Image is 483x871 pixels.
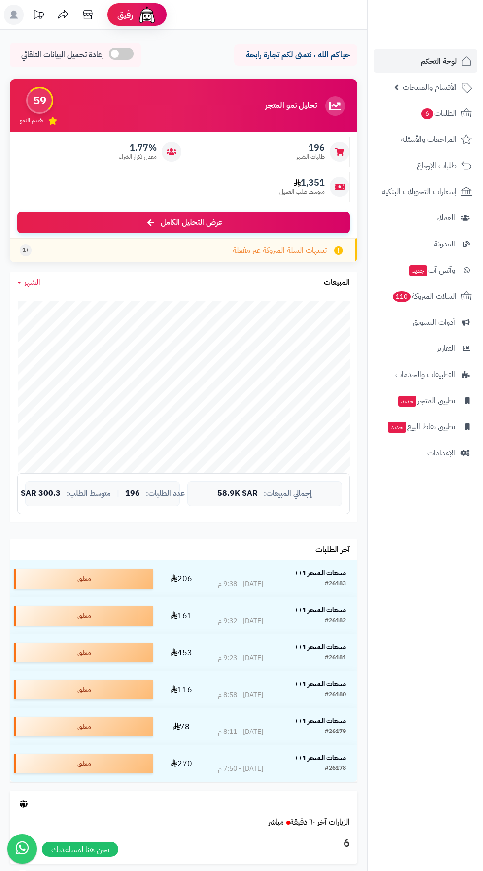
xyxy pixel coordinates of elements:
[217,489,258,498] span: 58.9K SAR
[146,489,185,498] span: عدد الطلبات:
[265,102,317,110] h3: تحليل نمو المتجر
[374,284,477,308] a: السلات المتروكة110
[437,342,455,355] span: التقارير
[374,232,477,256] a: المدونة
[26,5,51,27] a: تحديثات المنصة
[161,217,222,228] span: عرض التحليل الكامل
[279,188,325,196] span: متوسط طلب العميل
[125,489,140,498] span: 196
[21,49,104,61] span: إعادة تحميل البيانات التلقائي
[427,446,455,460] span: الإعدادات
[325,616,346,626] div: #26182
[388,422,406,433] span: جديد
[279,177,325,188] span: 1,351
[325,653,346,663] div: #26181
[14,569,153,589] div: معلق
[374,415,477,439] a: تطبيق نقاط البيعجديد
[157,671,207,708] td: 116
[17,277,40,288] a: الشهر
[294,679,346,689] strong: مبيعات المتجر 1++
[157,560,207,597] td: 206
[22,246,29,254] span: +1
[268,816,350,828] a: الزيارات آخر ٦٠ دقيقةمباشر
[296,142,325,153] span: 196
[409,265,427,276] span: جديد
[14,717,153,736] div: معلق
[67,489,111,498] span: متوسط الطلب:
[24,277,40,288] span: الشهر
[294,642,346,652] strong: مبيعات المتجر 1++
[157,634,207,671] td: 453
[17,836,350,852] h3: 6
[218,616,263,626] div: [DATE] - 9:32 م
[382,185,457,199] span: إشعارات التحويلات البنكية
[137,5,157,25] img: ai-face.png
[268,816,284,828] small: مباشر
[294,605,346,615] strong: مبيعات المتجر 1++
[157,597,207,634] td: 161
[374,154,477,177] a: طلبات الإرجاع
[218,690,263,700] div: [DATE] - 8:58 م
[14,606,153,626] div: معلق
[417,159,457,173] span: طلبات الإرجاع
[296,153,325,161] span: طلبات الشهر
[374,389,477,413] a: تطبيق المتجرجديد
[401,133,457,146] span: المراجعات والأسئلة
[14,680,153,699] div: معلق
[420,106,457,120] span: الطلبات
[325,764,346,774] div: #26178
[17,212,350,233] a: عرض التحليل الكامل
[434,237,455,251] span: المدونة
[374,363,477,386] a: التطبيقات والخدمات
[324,279,350,287] h3: المبيعات
[218,579,263,589] div: [DATE] - 9:38 م
[325,579,346,589] div: #26183
[218,653,263,663] div: [DATE] - 9:23 م
[387,420,455,434] span: تطبيق نقاط البيع
[117,9,133,21] span: رفيق
[374,49,477,73] a: لوحة التحكم
[421,108,433,119] span: 6
[119,153,157,161] span: معدل تكرار الشراء
[398,396,416,407] span: جديد
[325,727,346,737] div: #26179
[403,80,457,94] span: الأقسام والمنتجات
[157,708,207,745] td: 78
[119,142,157,153] span: 1.77%
[241,49,350,61] p: حياكم الله ، نتمنى لكم تجارة رابحة
[374,441,477,465] a: الإعدادات
[14,643,153,662] div: معلق
[421,54,457,68] span: لوحة التحكم
[413,315,455,329] span: أدوات التسويق
[294,753,346,763] strong: مبيعات المتجر 1++
[21,489,61,498] span: 300.3 SAR
[117,490,119,497] span: |
[294,716,346,726] strong: مبيعات المتجر 1++
[393,291,411,302] span: 110
[374,311,477,334] a: أدوات التسويق
[374,128,477,151] a: المراجعات والأسئلة
[395,368,455,382] span: التطبيقات والخدمات
[374,102,477,125] a: الطلبات6
[436,211,455,225] span: العملاء
[397,394,455,408] span: تطبيق المتجر
[374,180,477,204] a: إشعارات التحويلات البنكية
[374,258,477,282] a: وآتس آبجديد
[294,568,346,578] strong: مبيعات المتجر 1++
[374,206,477,230] a: العملاء
[416,27,474,47] img: logo-2.png
[408,263,455,277] span: وآتس آب
[264,489,312,498] span: إجمالي المبيعات:
[325,690,346,700] div: #26180
[218,764,263,774] div: [DATE] - 7:50 م
[14,754,153,773] div: معلق
[157,745,207,782] td: 270
[233,245,327,256] span: تنبيهات السلة المتروكة غير مفعلة
[218,727,263,737] div: [DATE] - 8:11 م
[374,337,477,360] a: التقارير
[315,546,350,555] h3: آخر الطلبات
[392,289,457,303] span: السلات المتروكة
[20,116,43,125] span: تقييم النمو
